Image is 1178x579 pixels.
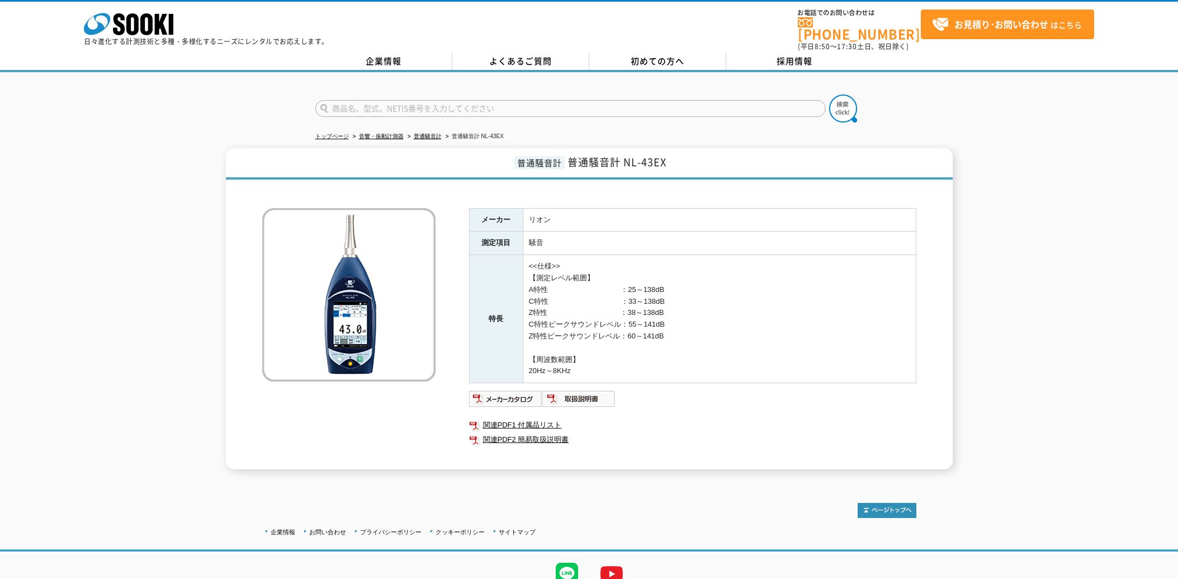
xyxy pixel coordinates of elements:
td: <<仕様>> 【測定レベル範囲】 A特性 ：25～138dB C特性 ：33～138dB Z特性 ：38～138dB C特性ピークサウンドレベル：55～141dB Z特性ピークサウンドレベル：6... [523,255,916,383]
a: メーカーカタログ [469,397,542,406]
span: お電話でのお問い合わせは [798,10,921,16]
a: 取扱説明書 [542,397,616,406]
a: クッキーポリシー [436,529,485,535]
a: [PHONE_NUMBER] [798,17,921,40]
a: プライバシーポリシー [360,529,422,535]
a: 採用情報 [726,53,863,70]
a: 関連PDF2 簡易取扱説明書 [469,432,916,447]
span: 8:50 [815,41,830,51]
td: リオン [523,208,916,232]
img: btn_search.png [829,95,857,123]
th: 特長 [469,255,523,383]
a: 関連PDF1 付属品リスト [469,418,916,432]
span: 普通騒音計 NL-43EX [567,154,666,170]
li: 普通騒音計 NL-43EX [443,131,504,143]
span: 普通騒音計 [514,156,565,169]
a: よくあるご質問 [452,53,589,70]
p: 日々進化する計測技術と多種・多様化するニーズにレンタルでお応えします。 [84,38,329,45]
a: サイトマップ [499,529,536,535]
span: 17:30 [837,41,857,51]
a: 企業情報 [271,529,295,535]
th: 測定項目 [469,232,523,255]
a: お問い合わせ [309,529,346,535]
span: (平日 ～ 土日、祝日除く) [798,41,909,51]
a: 普通騒音計 [414,133,442,139]
input: 商品名、型式、NETIS番号を入力してください [315,100,826,117]
img: メーカーカタログ [469,390,542,408]
span: はこちら [932,16,1082,33]
a: お見積り･お問い合わせはこちら [921,10,1094,39]
td: 騒音 [523,232,916,255]
img: 普通騒音計 NL-43EX [262,208,436,382]
a: トップページ [315,133,349,139]
strong: お見積り･お問い合わせ [954,17,1048,31]
span: 初めての方へ [631,55,684,67]
th: メーカー [469,208,523,232]
a: 音響・振動計測器 [359,133,404,139]
img: トップページへ [858,503,916,518]
img: 取扱説明書 [542,390,616,408]
a: 初めての方へ [589,53,726,70]
a: 企業情報 [315,53,452,70]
